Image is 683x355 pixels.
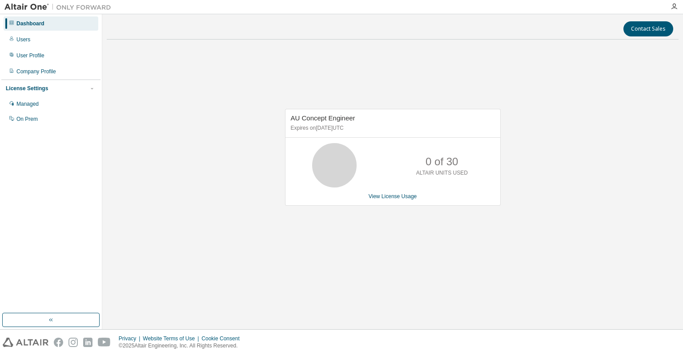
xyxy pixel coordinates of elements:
[119,342,245,350] p: © 2025 Altair Engineering, Inc. All Rights Reserved.
[291,124,493,132] p: Expires on [DATE] UTC
[16,36,30,43] div: Users
[68,338,78,347] img: instagram.svg
[54,338,63,347] img: facebook.svg
[16,68,56,75] div: Company Profile
[119,335,143,342] div: Privacy
[201,335,245,342] div: Cookie Consent
[6,85,48,92] div: License Settings
[3,338,48,347] img: altair_logo.svg
[16,52,44,59] div: User Profile
[98,338,111,347] img: youtube.svg
[16,20,44,27] div: Dashboard
[4,3,116,12] img: Altair One
[416,169,468,177] p: ALTAIR UNITS USED
[369,193,417,199] a: View License Usage
[623,21,673,36] button: Contact Sales
[83,338,92,347] img: linkedin.svg
[143,335,201,342] div: Website Terms of Use
[426,154,458,169] p: 0 of 30
[291,114,355,122] span: AU Concept Engineer
[16,100,39,108] div: Managed
[16,116,38,123] div: On Prem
